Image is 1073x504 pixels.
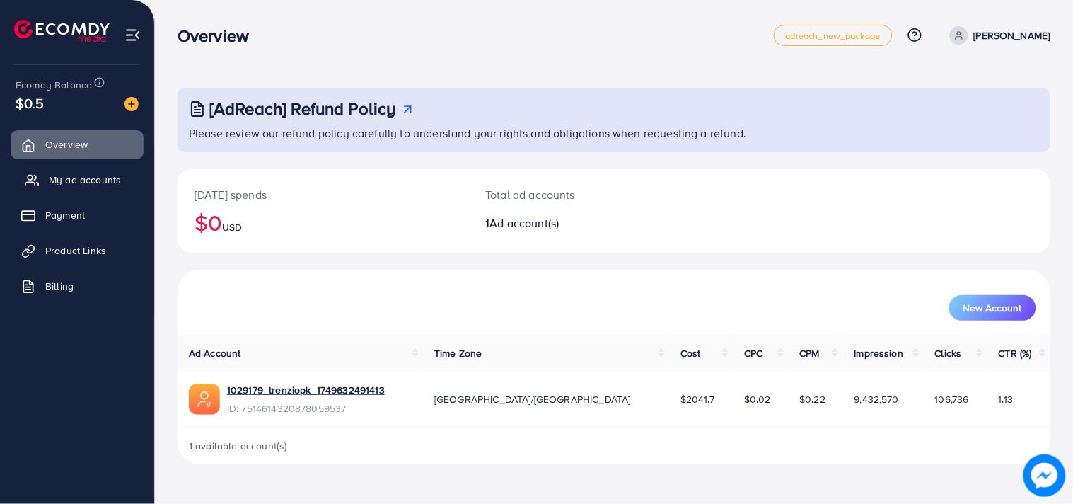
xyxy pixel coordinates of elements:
[800,392,826,406] span: $0.22
[222,220,242,234] span: USD
[16,78,92,92] span: Ecomdy Balance
[45,279,74,293] span: Billing
[45,244,106,258] span: Product Links
[949,295,1036,321] button: New Account
[124,27,141,43] img: menu
[11,201,144,229] a: Payment
[11,166,144,194] a: My ad accounts
[11,236,144,265] a: Product Links
[854,392,899,406] span: 9,432,570
[14,20,110,42] img: logo
[490,215,559,231] span: Ad account(s)
[774,25,893,46] a: adreach_new_package
[1023,454,1066,497] img: image
[49,173,121,187] span: My ad accounts
[963,303,1022,313] span: New Account
[16,93,45,113] span: $0.5
[189,439,288,453] span: 1 available account(s)
[189,346,241,360] span: Ad Account
[189,384,220,415] img: ic-ads-acc.e4c84228.svg
[195,209,451,236] h2: $0
[11,130,144,159] a: Overview
[680,346,701,360] span: Cost
[189,125,1042,142] p: Please review our refund policy carefully to understand your rights and obligations when requesti...
[800,346,820,360] span: CPM
[935,346,962,360] span: Clicks
[744,346,762,360] span: CPC
[195,186,451,203] p: [DATE] spends
[45,208,85,222] span: Payment
[227,401,385,416] span: ID: 7514614320878059537
[485,186,670,203] p: Total ad accounts
[434,346,482,360] span: Time Zone
[944,26,1050,45] a: [PERSON_NAME]
[178,25,260,46] h3: Overview
[124,97,139,111] img: image
[434,392,631,406] span: [GEOGRAPHIC_DATA]/[GEOGRAPHIC_DATA]
[999,346,1032,360] span: CTR (%)
[45,137,88,151] span: Overview
[999,392,1014,406] span: 1.13
[974,27,1050,44] p: [PERSON_NAME]
[935,392,969,406] span: 106,736
[227,383,385,397] a: 1029179_trenziopk_1749632491413
[854,346,904,360] span: Impression
[209,98,396,119] h3: [AdReach] Refund Policy
[744,392,771,406] span: $0.02
[485,217,670,230] h2: 1
[680,392,714,406] span: $2041.7
[786,31,881,40] span: adreach_new_package
[11,272,144,300] a: Billing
